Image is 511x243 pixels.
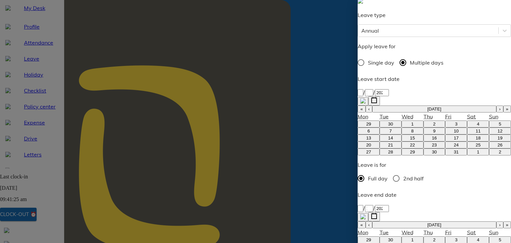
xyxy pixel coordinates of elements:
button: October 31, 2025 [445,148,467,155]
button: October 5, 2025 [489,121,511,127]
button: October 28, 2025 [380,148,402,155]
button: October 24, 2025 [445,141,467,148]
p: Leave type [358,11,511,19]
button: October 17, 2025 [445,134,467,141]
button: October 7, 2025 [380,127,402,134]
button: November 2, 2025 [489,148,511,155]
abbr: October 13, 2025 [366,135,371,140]
abbr: Saturday [467,229,476,236]
span: Apply leave for [358,43,396,50]
button: ‹ [366,106,372,113]
abbr: October 11, 2025 [476,128,481,133]
abbr: October 7, 2025 [389,128,392,133]
abbr: October 24, 2025 [454,142,459,147]
abbr: Thursday [424,113,433,120]
span: Multiple days [410,59,443,67]
abbr: Monday [358,229,368,236]
button: October 10, 2025 [445,127,467,134]
span: / [373,205,375,211]
button: October 14, 2025 [380,134,402,141]
abbr: October 27, 2025 [366,149,371,154]
div: Gender [358,171,511,185]
button: › [496,106,503,113]
abbr: October 28, 2025 [388,149,393,154]
input: -- [358,89,363,96]
button: October 16, 2025 [424,134,445,141]
input: ---- [375,89,389,96]
img: clearIcon.00697547.svg [360,98,366,104]
button: October 11, 2025 [467,127,489,134]
div: Annual [361,27,379,35]
abbr: October 10, 2025 [454,128,459,133]
button: October 8, 2025 [402,127,424,134]
abbr: Thursday [424,229,433,236]
button: « [358,106,365,113]
button: October 22, 2025 [402,141,424,148]
button: October 27, 2025 [358,148,380,155]
span: / [363,205,365,211]
abbr: October 15, 2025 [410,135,415,140]
img: clearIcon.00697547.svg [360,214,366,219]
abbr: October 31, 2025 [454,149,459,154]
abbr: October 25, 2025 [476,142,481,147]
button: October 20, 2025 [358,141,380,148]
abbr: October 20, 2025 [366,142,371,147]
abbr: October 3, 2025 [455,122,457,126]
button: October 26, 2025 [489,141,511,148]
abbr: September 30, 2025 [388,122,393,126]
button: October 13, 2025 [358,134,380,141]
abbr: September 29, 2025 [366,122,371,126]
input: -- [358,205,363,212]
input: ---- [375,205,389,212]
button: October 3, 2025 [445,121,467,127]
abbr: October 5, 2025 [499,122,501,126]
span: Single day [368,59,394,67]
abbr: October 23, 2025 [432,142,437,147]
abbr: October 9, 2025 [433,128,435,133]
abbr: October 26, 2025 [498,142,503,147]
span: Full day [368,174,388,182]
abbr: Wednesday [402,229,414,236]
button: October 4, 2025 [467,121,489,127]
abbr: October 22, 2025 [410,142,415,147]
abbr: Tuesday [380,113,389,120]
button: [DATE] [372,106,496,113]
abbr: October 1, 2025 [411,237,414,242]
abbr: October 3, 2025 [455,237,457,242]
button: October 21, 2025 [380,141,402,148]
abbr: October 8, 2025 [411,128,414,133]
input: -- [365,205,373,212]
abbr: Friday [445,113,451,120]
button: September 30, 2025 [380,121,402,127]
button: October 30, 2025 [424,148,445,155]
abbr: October 2, 2025 [433,122,435,126]
span: / [363,89,365,96]
abbr: Wednesday [402,113,414,120]
abbr: Tuesday [380,229,389,236]
p: Leave end date [358,191,511,199]
button: September 29, 2025 [358,121,380,127]
button: October 6, 2025 [358,127,380,134]
button: October 18, 2025 [467,134,489,141]
button: October 9, 2025 [424,127,445,134]
span: 2nd half [403,174,424,182]
abbr: October 18, 2025 [476,135,481,140]
button: October 1, 2025 [402,121,424,127]
abbr: November 1, 2025 [477,149,479,154]
abbr: October 5, 2025 [499,237,501,242]
abbr: October 2, 2025 [433,237,435,242]
abbr: October 19, 2025 [498,135,503,140]
abbr: Saturday [467,113,476,120]
button: › [496,221,503,228]
button: October 19, 2025 [489,134,511,141]
button: October 23, 2025 [424,141,445,148]
button: October 15, 2025 [402,134,424,141]
input: -- [365,89,373,96]
abbr: October 30, 2025 [432,149,437,154]
button: October 12, 2025 [489,127,511,134]
abbr: October 16, 2025 [432,135,437,140]
abbr: November 2, 2025 [499,149,501,154]
abbr: October 4, 2025 [477,237,479,242]
abbr: October 21, 2025 [388,142,393,147]
button: « [358,221,365,228]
